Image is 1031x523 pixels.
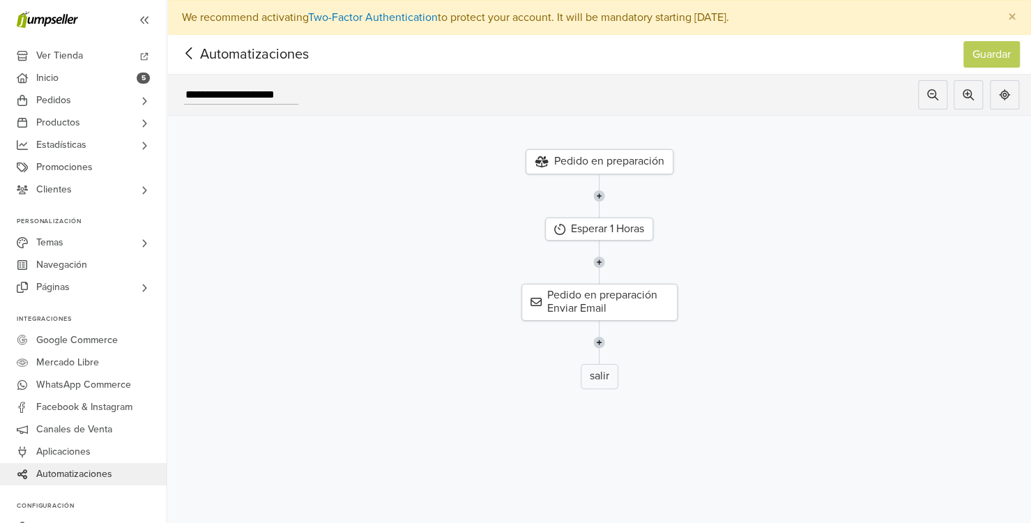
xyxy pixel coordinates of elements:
[36,276,70,298] span: Páginas
[593,241,605,284] img: line-7960e5f4d2b50ad2986e.svg
[994,1,1030,34] button: Close
[36,112,80,134] span: Productos
[36,396,132,418] span: Facebook & Instagram
[1008,7,1016,27] span: ×
[36,329,118,351] span: Google Commerce
[17,315,167,324] p: Integraciones
[963,41,1020,68] button: Guardar
[36,254,87,276] span: Navegación
[36,441,91,463] span: Aplicaciones
[526,149,673,174] div: Pedido en preparación
[593,321,605,364] img: line-7960e5f4d2b50ad2986e.svg
[36,179,72,201] span: Clientes
[36,45,83,67] span: Ver Tienda
[178,44,287,65] span: Automatizaciones
[17,218,167,226] p: Personalización
[521,284,678,320] div: Pedido en preparación Enviar Email
[137,73,150,84] span: 5
[36,134,86,156] span: Estadísticas
[36,374,131,396] span: WhatsApp Commerce
[581,364,618,389] div: salir
[17,502,167,510] p: Configuración
[308,10,438,24] a: Two-Factor Authentication
[36,351,99,374] span: Mercado Libre
[36,156,93,179] span: Promociones
[36,418,112,441] span: Canales de Venta
[545,218,653,241] div: Esperar 1 Horas
[36,67,59,89] span: Inicio
[36,232,63,254] span: Temas
[36,89,71,112] span: Pedidos
[593,174,605,218] img: line-7960e5f4d2b50ad2986e.svg
[36,463,112,485] span: Automatizaciones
